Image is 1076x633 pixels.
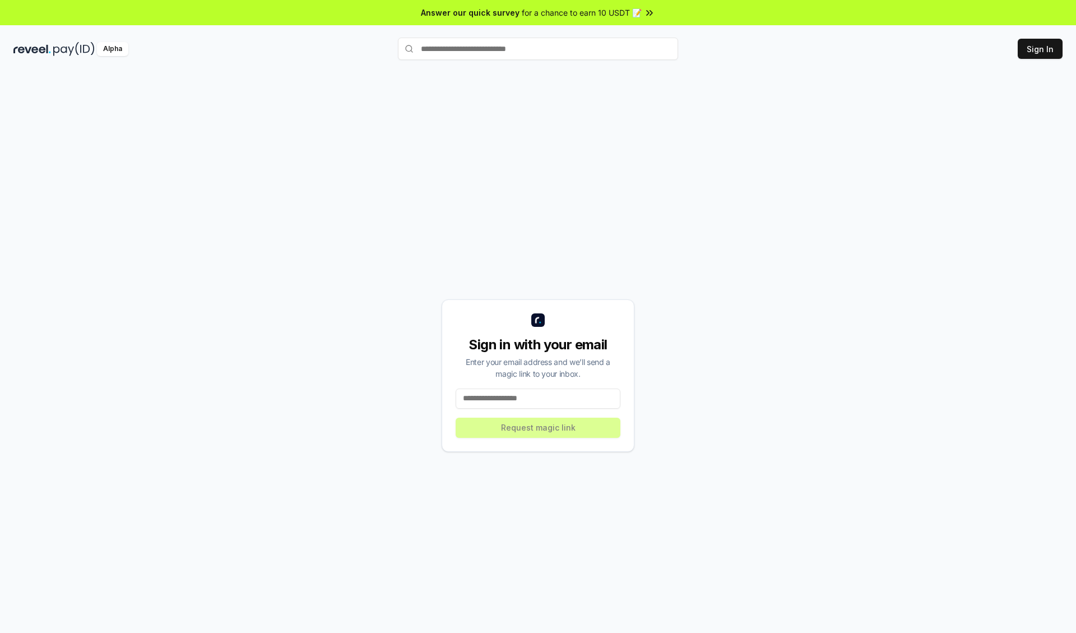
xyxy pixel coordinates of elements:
div: Sign in with your email [456,336,620,354]
span: Answer our quick survey [421,7,520,19]
span: for a chance to earn 10 USDT 📝 [522,7,642,19]
img: reveel_dark [13,42,51,56]
img: pay_id [53,42,95,56]
div: Enter your email address and we’ll send a magic link to your inbox. [456,356,620,380]
button: Sign In [1018,39,1063,59]
img: logo_small [531,313,545,327]
div: Alpha [97,42,128,56]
